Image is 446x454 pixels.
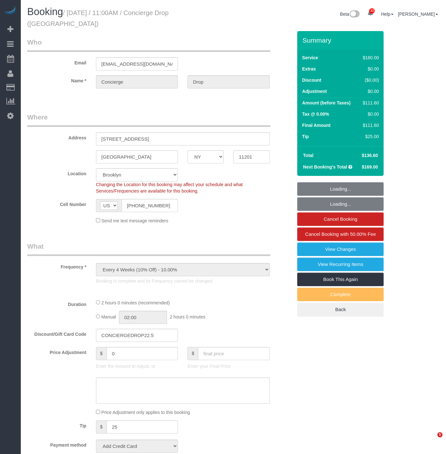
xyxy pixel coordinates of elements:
[297,212,384,226] a: Cancel Booking
[303,153,313,158] strong: Total
[302,54,318,61] label: Service
[27,37,270,52] legend: Who
[360,122,379,128] div: $111.60
[27,9,169,27] small: / [DATE] / 11:00AM / Concierge Drop ([GEOGRAPHIC_DATA])
[360,77,379,83] div: ($0.00)
[101,300,170,305] span: 2 hours 0 minutes (recommended)
[302,37,380,44] h3: Summary
[437,432,442,437] span: 5
[302,100,350,106] label: Amount (before Taxes)
[303,164,347,169] strong: Next Booking's Total
[122,199,178,212] input: Cell Number
[302,88,327,95] label: Adjustment
[297,243,384,256] a: View Changes
[22,199,91,208] label: Cell Number
[96,150,178,163] input: City
[398,12,438,17] a: [PERSON_NAME]
[424,432,440,448] iframe: Intercom live chat
[96,57,178,70] input: Email
[96,347,107,360] span: $
[360,54,379,61] div: $160.00
[360,133,379,140] div: $25.00
[187,75,269,88] input: Last Name
[22,261,91,270] label: Frequency *
[187,363,269,369] p: Enter your Final Price
[96,75,178,88] input: First Name
[360,111,379,117] div: $0.00
[22,299,91,308] label: Duration
[101,314,116,319] span: Manual
[22,75,91,84] label: Name *
[22,440,91,448] label: Payment method
[4,6,17,15] img: Automaid Logo
[381,12,394,17] a: Help
[198,347,270,360] input: final price
[362,153,378,158] span: $136.60
[364,6,377,21] a: 33
[297,258,384,271] a: View Recurring Items
[302,77,321,83] label: Discount
[96,420,107,433] span: $
[27,112,270,127] legend: Where
[27,6,63,17] span: Booking
[170,314,205,319] span: 2 hours 0 minutes
[362,164,378,169] span: $169.00
[22,57,91,66] label: Email
[187,347,198,360] span: $
[302,133,309,140] label: Tip
[96,182,243,194] span: Changing the Location for this booking may affect your schedule and what Services/Frequencies are...
[302,66,316,72] label: Extras
[360,66,379,72] div: $0.00
[360,100,379,106] div: $111.60
[340,12,360,17] a: Beta
[22,420,91,429] label: Tip
[101,218,168,223] span: Send me text message reminders
[96,363,178,369] p: Enter the Amount to Adjust, or
[22,329,91,337] label: Discount/Gift Card Code
[349,10,360,19] img: New interface
[297,227,384,241] a: Cancel Booking with 50.00% Fee
[22,347,91,356] label: Price Adjustment
[297,273,384,286] a: Book This Again
[302,111,329,117] label: Tax @ 0.00%
[297,303,384,316] a: Back
[27,242,270,256] legend: What
[101,410,190,415] span: Price Adjustment only applies to this booking
[369,8,375,13] span: 33
[22,168,91,177] label: Location
[305,231,376,237] span: Cancel Booking with 50.00% Fee
[302,122,331,128] label: Final Amount
[360,88,379,95] div: $0.00
[22,132,91,141] label: Address
[96,278,270,284] p: Booking is complete and its Frequency cannot be changed
[233,150,269,163] input: Zip Code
